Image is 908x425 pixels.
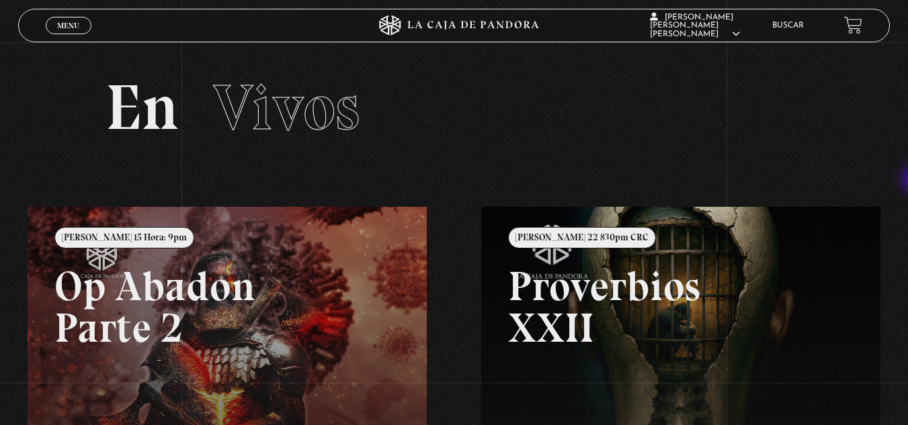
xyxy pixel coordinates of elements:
a: Buscar [772,21,804,30]
span: Vivos [213,69,360,146]
span: Menu [57,21,79,30]
span: [PERSON_NAME] [PERSON_NAME] [PERSON_NAME] [650,13,740,38]
a: View your shopping cart [844,16,862,34]
h2: En [106,76,803,140]
span: Cerrar [52,32,84,42]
